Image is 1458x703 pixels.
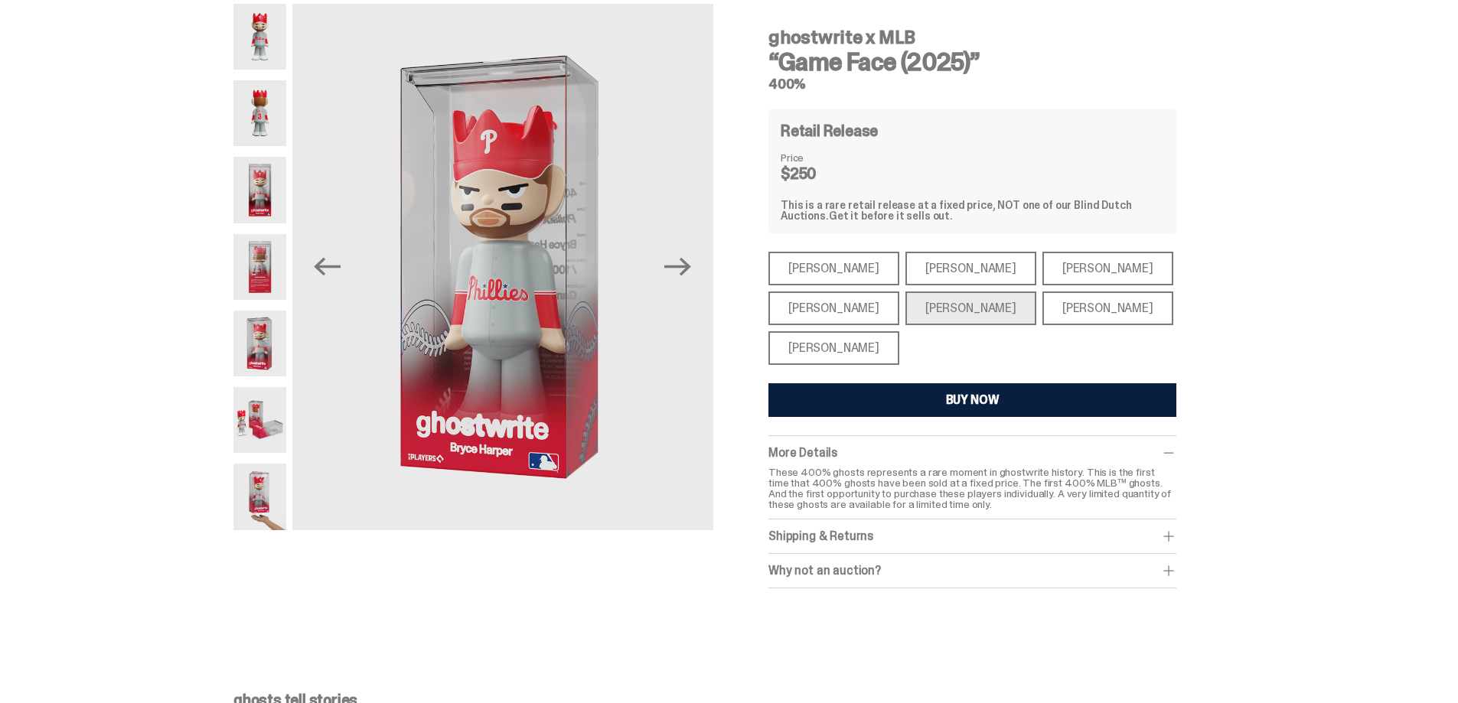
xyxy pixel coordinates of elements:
[233,80,286,146] img: 02-ghostwrite-mlb-game-face-hero-harper-back.png
[233,4,286,70] img: 01-ghostwrite-mlb-game-face-hero-harper-front.png
[781,166,857,181] dd: $250
[233,464,286,529] img: MLB400ScaleImage.2410-ezgif.com-optipng.png
[661,250,695,284] button: Next
[781,152,857,163] dt: Price
[946,394,1000,406] div: BUY NOW
[233,157,286,223] img: 03-ghostwrite-mlb-game-face-hero-harper-01.png
[768,291,899,325] div: [PERSON_NAME]
[1042,291,1173,325] div: [PERSON_NAME]
[768,529,1176,544] div: Shipping & Returns
[768,28,1176,47] h4: ghostwrite x MLB
[233,311,286,376] img: 05-ghostwrite-mlb-game-face-hero-harper-03.png
[905,291,1036,325] div: [PERSON_NAME]
[781,200,1164,221] div: This is a rare retail release at a fixed price, NOT one of our Blind Dutch Auctions.
[233,387,286,453] img: 06-ghostwrite-mlb-game-face-hero-harper-04.png
[768,383,1176,417] button: BUY NOW
[1042,252,1173,285] div: [PERSON_NAME]
[768,331,899,365] div: [PERSON_NAME]
[292,4,713,530] img: 05-ghostwrite-mlb-game-face-hero-harper-03.png
[905,252,1036,285] div: [PERSON_NAME]
[829,209,953,223] span: Get it before it sells out.
[233,234,286,300] img: 04-ghostwrite-mlb-game-face-hero-harper-02.png
[311,250,344,284] button: Previous
[768,467,1176,509] p: These 400% ghosts represents a rare moment in ghostwrite history. This is the first time that 400...
[768,563,1176,578] div: Why not an auction?
[768,50,1176,74] h3: “Game Face (2025)”
[781,123,878,138] h4: Retail Release
[768,444,837,461] span: More Details
[768,77,1176,91] h5: 400%
[768,252,899,285] div: [PERSON_NAME]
